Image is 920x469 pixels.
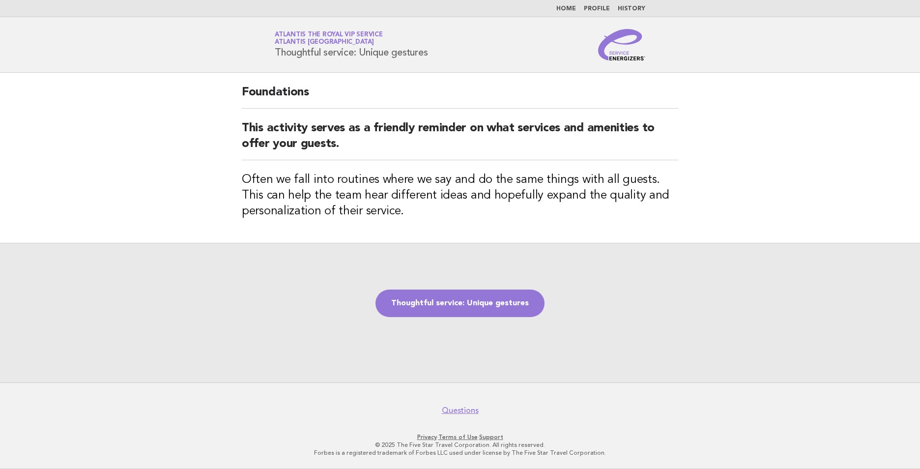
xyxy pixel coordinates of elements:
[275,31,383,45] a: Atlantis the Royal VIP ServiceAtlantis [GEOGRAPHIC_DATA]
[159,449,761,457] p: Forbes is a registered trademark of Forbes LLC used under license by The Five Star Travel Corpora...
[584,6,610,12] a: Profile
[159,433,761,441] p: · ·
[242,120,678,160] h2: This activity serves as a friendly reminder on what services and amenities to offer your guests.
[442,406,479,415] a: Questions
[275,39,374,46] span: Atlantis [GEOGRAPHIC_DATA]
[618,6,645,12] a: History
[375,290,545,317] a: Thoughtful service: Unique gestures
[417,434,437,440] a: Privacy
[556,6,576,12] a: Home
[242,172,678,219] h3: Often we fall into routines where we say and do the same things with all guests. This can help th...
[438,434,478,440] a: Terms of Use
[159,441,761,449] p: © 2025 The Five Star Travel Corporation. All rights reserved.
[242,85,678,109] h2: Foundations
[479,434,503,440] a: Support
[598,29,645,60] img: Service Energizers
[275,32,428,58] h1: Thoughtful service: Unique gestures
